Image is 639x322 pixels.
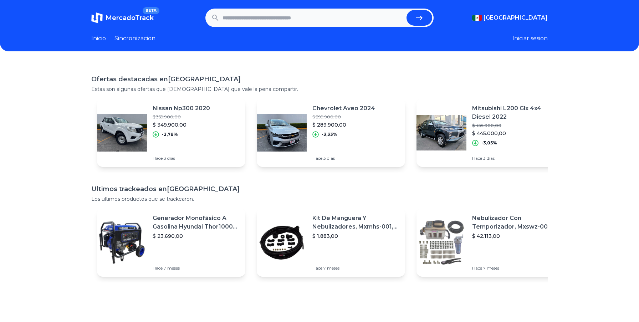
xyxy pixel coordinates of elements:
[484,14,548,22] span: [GEOGRAPHIC_DATA]
[472,232,559,240] p: $ 42.113,00
[97,208,245,277] a: Featured imageGenerador Monofásico A Gasolina Hyundai Thor10000 P 11.5 Kw$ 23.690,00Hace 7 meses
[416,218,466,267] img: Featured image
[162,132,178,137] p: -2,78%
[472,214,559,231] p: Nebulizador Con Temporizador, Mxswz-009, 50m, 40 Boquillas
[257,218,307,267] img: Featured image
[472,123,559,128] p: $ 459.000,00
[472,104,559,121] p: Mitsubishi L200 Glx 4x4 Diesel 2022
[416,108,466,158] img: Featured image
[91,86,548,93] p: Estas son algunas ofertas que [DEMOGRAPHIC_DATA] que vale la pena compartir.
[114,34,155,43] a: Sincronizacion
[91,34,106,43] a: Inicio
[97,108,147,158] img: Featured image
[97,98,245,167] a: Featured imageNissan Np300 2020$ 359.900,00$ 349.900,00-2,78%Hace 3 días
[416,208,565,277] a: Featured imageNebulizador Con Temporizador, Mxswz-009, 50m, 40 Boquillas$ 42.113,00Hace 7 meses
[312,121,375,128] p: $ 289.900,00
[153,155,210,161] p: Hace 3 días
[312,265,399,271] p: Hace 7 meses
[143,7,159,14] span: BETA
[472,15,482,21] img: Mexico
[312,114,375,120] p: $ 299.900,00
[257,208,405,277] a: Featured imageKit De Manguera Y Nebulizadores, Mxmhs-001, 6m, 6 Tees, 8 Bo$ 1.883,00Hace 7 meses
[97,218,147,267] img: Featured image
[153,214,240,231] p: Generador Monofásico A Gasolina Hyundai Thor10000 P 11.5 Kw
[512,34,548,43] button: Iniciar sesion
[153,232,240,240] p: $ 23.690,00
[153,104,210,113] p: Nissan Np300 2020
[153,265,240,271] p: Hace 7 meses
[257,98,405,167] a: Featured imageChevrolet Aveo 2024$ 299.900,00$ 289.900,00-3,33%Hace 3 días
[153,114,210,120] p: $ 359.900,00
[472,155,559,161] p: Hace 3 días
[91,12,103,24] img: MercadoTrack
[257,108,307,158] img: Featured image
[472,130,559,137] p: $ 445.000,00
[312,155,375,161] p: Hace 3 días
[91,12,154,24] a: MercadoTrackBETA
[322,132,337,137] p: -3,33%
[106,14,154,22] span: MercadoTrack
[472,14,548,22] button: [GEOGRAPHIC_DATA]
[153,121,210,128] p: $ 349.900,00
[91,184,548,194] h1: Ultimos trackeados en [GEOGRAPHIC_DATA]
[472,265,559,271] p: Hace 7 meses
[312,104,375,113] p: Chevrolet Aveo 2024
[416,98,565,167] a: Featured imageMitsubishi L200 Glx 4x4 Diesel 2022$ 459.000,00$ 445.000,00-3,05%Hace 3 días
[312,214,399,231] p: Kit De Manguera Y Nebulizadores, Mxmhs-001, 6m, 6 Tees, 8 Bo
[481,140,497,146] p: -3,05%
[91,74,548,84] h1: Ofertas destacadas en [GEOGRAPHIC_DATA]
[312,232,399,240] p: $ 1.883,00
[91,195,548,203] p: Los ultimos productos que se trackearon.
